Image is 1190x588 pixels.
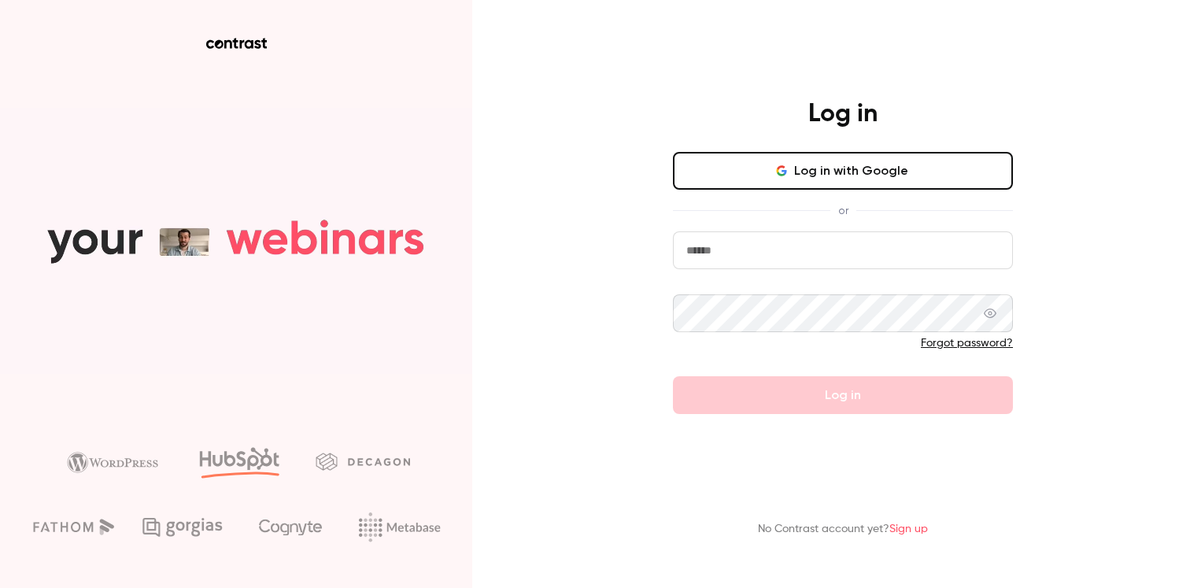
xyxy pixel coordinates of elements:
img: decagon [316,453,410,470]
a: Sign up [889,523,928,534]
span: or [830,202,856,219]
button: Log in with Google [673,152,1013,190]
h4: Log in [808,98,878,130]
a: Forgot password? [921,338,1013,349]
p: No Contrast account yet? [758,521,928,538]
